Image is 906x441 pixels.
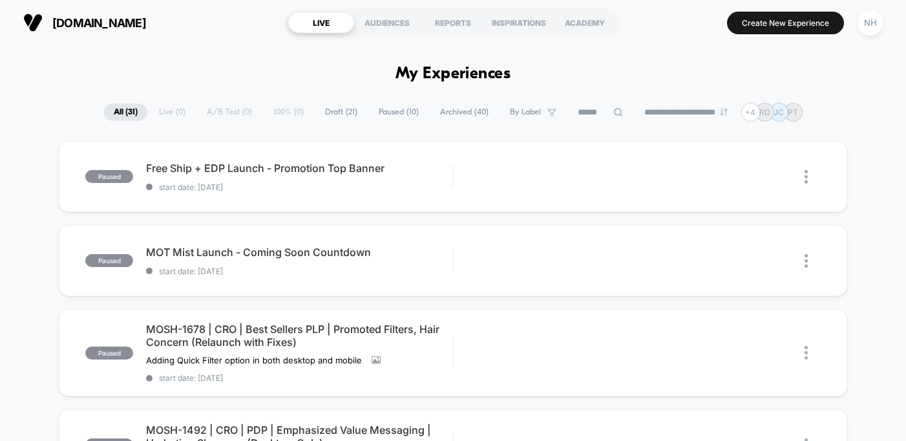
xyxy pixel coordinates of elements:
[23,13,43,32] img: Visually logo
[741,103,760,122] div: + 4
[720,108,728,116] img: end
[146,266,452,276] span: start date: [DATE]
[146,246,452,259] span: MOT Mist Launch - Coming Soon Countdown
[104,103,147,121] span: All ( 31 )
[354,12,420,33] div: AUDIENCES
[805,254,808,268] img: close
[510,107,541,117] span: By Label
[759,107,770,117] p: RD
[774,107,784,117] p: JC
[52,16,146,30] span: [DOMAIN_NAME]
[430,103,498,121] span: Archived ( 40 )
[146,355,362,365] span: Adding Quick Filter option in both desktop and mobile
[805,170,808,184] img: close
[288,12,354,33] div: LIVE
[146,162,452,175] span: Free Ship + EDP Launch - Promotion Top Banner
[85,170,133,183] span: paused
[788,107,798,117] p: PT
[146,373,452,383] span: start date: [DATE]
[146,323,452,349] span: MOSH-1678 | CRO | Best Sellers PLP | Promoted Filters, Hair Concern (Relaunch with Fixes)
[486,12,552,33] div: INSPIRATIONS
[315,103,367,121] span: Draft ( 21 )
[395,65,511,83] h1: My Experiences
[420,12,486,33] div: REPORTS
[85,347,133,360] span: paused
[805,346,808,360] img: close
[369,103,428,121] span: Paused ( 10 )
[854,10,887,36] button: NH
[552,12,618,33] div: ACADEMY
[19,12,150,33] button: [DOMAIN_NAME]
[146,182,452,192] span: start date: [DATE]
[858,10,883,36] div: NH
[727,12,844,34] button: Create New Experience
[85,254,133,267] span: paused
